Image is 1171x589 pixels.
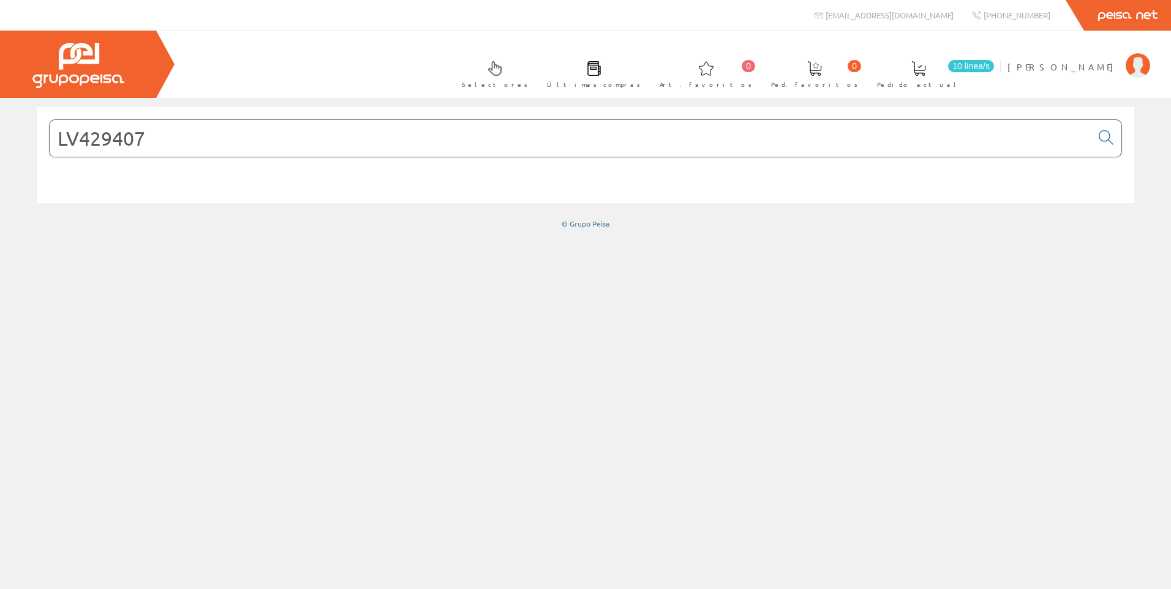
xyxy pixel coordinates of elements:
span: Selectores [462,78,528,91]
img: Grupo Peisa [32,43,124,88]
span: Últimas compras [547,78,641,91]
a: Últimas compras [535,51,647,96]
span: [PHONE_NUMBER] [984,10,1050,20]
span: [PERSON_NAME] [1007,61,1120,73]
span: Pedido actual [877,78,960,91]
span: 0 [742,60,755,72]
span: 10 línea/s [948,60,994,72]
span: Ped. favoritos [771,78,858,91]
a: 10 línea/s Pedido actual [865,51,997,96]
span: [EMAIL_ADDRESS][DOMAIN_NAME] [826,10,954,20]
a: Selectores [450,51,534,96]
span: 0 [848,60,861,72]
span: Art. favoritos [660,78,752,91]
a: [PERSON_NAME] [1007,51,1150,62]
input: Buscar... [50,120,1091,157]
div: © Grupo Peisa [37,219,1134,229]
